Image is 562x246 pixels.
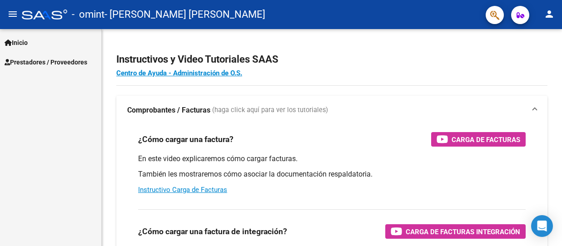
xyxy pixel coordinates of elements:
[104,5,265,25] span: - [PERSON_NAME] [PERSON_NAME]
[431,132,526,147] button: Carga de Facturas
[544,9,555,20] mat-icon: person
[531,215,553,237] div: Open Intercom Messenger
[127,105,210,115] strong: Comprobantes / Facturas
[138,186,227,194] a: Instructivo Carga de Facturas
[5,38,28,48] span: Inicio
[385,224,526,239] button: Carga de Facturas Integración
[116,96,547,125] mat-expansion-panel-header: Comprobantes / Facturas (haga click aquí para ver los tutoriales)
[138,169,526,179] p: También les mostraremos cómo asociar la documentación respaldatoria.
[138,225,287,238] h3: ¿Cómo cargar una factura de integración?
[72,5,104,25] span: - omint
[116,69,242,77] a: Centro de Ayuda - Administración de O.S.
[7,9,18,20] mat-icon: menu
[138,154,526,164] p: En este video explicaremos cómo cargar facturas.
[452,134,520,145] span: Carga de Facturas
[116,51,547,68] h2: Instructivos y Video Tutoriales SAAS
[138,133,234,146] h3: ¿Cómo cargar una factura?
[212,105,328,115] span: (haga click aquí para ver los tutoriales)
[406,226,520,237] span: Carga de Facturas Integración
[5,57,87,67] span: Prestadores / Proveedores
